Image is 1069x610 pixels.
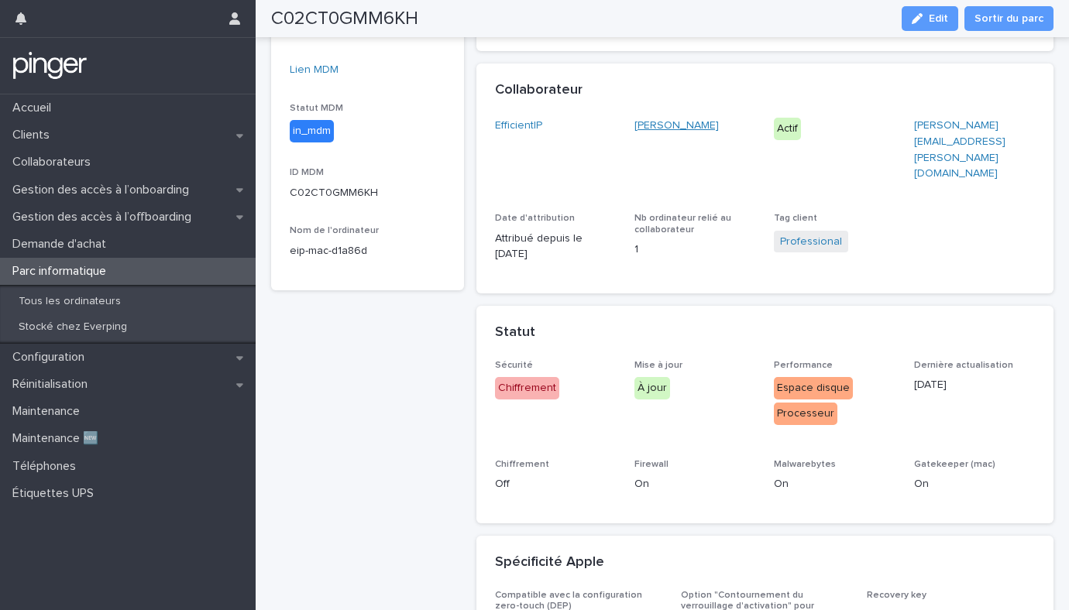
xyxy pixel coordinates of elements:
[774,476,895,492] p: On
[290,168,324,177] span: ID MDM
[634,361,682,370] span: Mise à jour
[964,6,1054,31] button: Sortir du parc
[634,214,731,234] span: Nb ordinateur relié au collaborateur
[6,210,204,224] p: Gestion des accès à l’offboarding
[495,324,535,341] h2: Statut
[634,242,755,258] p: 1
[6,377,100,392] p: Réinitialisation
[929,13,948,24] span: Edit
[6,128,62,142] p: Clients
[6,459,88,474] p: Téléphones
[6,320,139,334] p: Stocké chez Everping
[6,350,97,365] p: Configuration
[6,295,133,308] p: Tous les ordinateurs
[634,460,669,469] span: Firewall
[290,64,339,75] a: Lien MDM
[867,591,926,600] span: Recovery key
[6,264,119,279] p: Parc informatique
[634,377,670,399] div: À jour
[774,118,801,140] div: Actif
[495,476,616,492] p: Off
[495,118,542,134] a: EfficientIP
[495,554,604,571] h2: Spécificité Apple
[6,486,106,501] p: Étiquettes UPS
[495,361,533,370] span: Sécurité
[290,243,445,259] p: eip-mac-d1a86d
[6,155,103,170] p: Collaborateurs
[774,377,853,399] div: Espace disque
[495,214,575,223] span: Date d'attribution
[914,476,1035,492] p: On
[914,120,1005,179] a: [PERSON_NAME][EMAIL_ADDRESS][PERSON_NAME][DOMAIN_NAME]
[290,185,445,201] p: C02CT0GMM6KH
[914,361,1013,370] span: Dernière actualisation
[6,101,64,115] p: Accueil
[774,361,833,370] span: Performance
[290,120,334,142] div: in_mdm
[290,226,379,235] span: Nom de l'ordinateur
[495,460,549,469] span: Chiffrement
[774,460,836,469] span: Malwarebytes
[495,82,583,99] h2: Collaborateur
[634,476,755,492] p: On
[6,183,201,197] p: Gestion des accès à l’onboarding
[774,214,817,223] span: Tag client
[780,234,842,250] a: Professional
[12,50,88,81] img: mTgBEunGTSyRkCgitkcU
[290,104,343,113] span: Statut MDM
[902,6,958,31] button: Edit
[914,460,995,469] span: Gatekeeper (mac)
[271,8,418,30] h2: C02CT0GMM6KH
[6,431,111,446] p: Maintenance 🆕
[6,404,92,419] p: Maintenance
[634,118,719,134] a: [PERSON_NAME]
[495,377,559,399] div: Chiffrement
[914,377,1035,393] p: [DATE]
[774,403,837,425] div: Processeur
[495,231,616,263] p: Attribué depuis le [DATE]
[974,11,1043,26] span: Sortir du parc
[6,237,119,252] p: Demande d'achat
